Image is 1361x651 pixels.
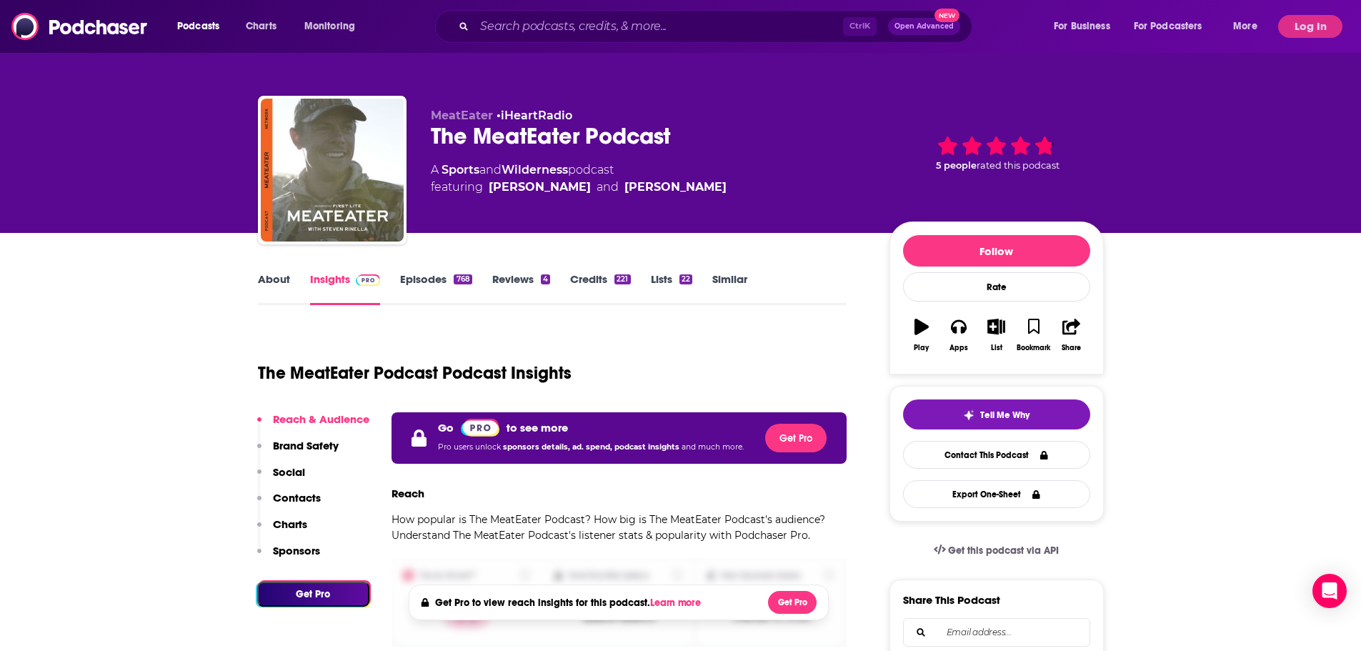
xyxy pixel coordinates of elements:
button: Log In [1278,15,1342,38]
span: Monitoring [304,16,355,36]
p: Charts [273,517,307,531]
span: New [934,9,960,22]
button: Follow [903,235,1090,267]
button: Sponsors [257,544,320,570]
button: Get Pro [765,424,827,452]
p: Go [438,421,454,434]
button: Export One-Sheet [903,480,1090,508]
a: Lists22 [651,272,692,305]
span: and [479,163,502,177]
span: rated this podcast [977,160,1060,171]
div: Bookmark [1017,344,1050,352]
div: Search followers [903,618,1090,647]
p: Contacts [273,491,321,505]
button: Contacts [257,491,321,517]
div: 5 peoplerated this podcast [889,109,1104,197]
a: Contact This Podcast [903,441,1090,469]
p: Brand Safety [273,439,339,452]
button: Charts [257,517,307,544]
div: 768 [454,274,472,284]
span: For Podcasters [1134,16,1202,36]
span: More [1233,16,1257,36]
p: How popular is The MeatEater Podcast? How big is The MeatEater Podcast's audience? Understand The... [392,512,847,543]
h3: Share This Podcast [903,593,1000,607]
a: About [258,272,290,305]
div: Search podcasts, credits, & more... [449,10,986,43]
span: Ctrl K [843,17,877,36]
span: 5 people [936,160,977,171]
span: For Business [1054,16,1110,36]
p: Pro users unlock and much more. [438,437,744,458]
button: open menu [1044,15,1128,38]
a: Similar [712,272,747,305]
img: Podchaser Pro [461,419,500,437]
button: Bookmark [1015,309,1052,361]
span: • [497,109,572,122]
a: Pro website [461,418,500,437]
div: A podcast [431,161,727,196]
button: Get Pro [257,582,369,607]
div: 4 [541,274,550,284]
h4: Get Pro to view reach insights for this podcast. [435,597,704,609]
a: InsightsPodchaser Pro [310,272,381,305]
button: Social [257,465,305,492]
span: featuring [431,179,727,196]
div: Share [1062,344,1081,352]
a: Reviews4 [492,272,550,305]
span: MeatEater [431,109,493,122]
div: 221 [614,274,630,284]
p: to see more [507,421,568,434]
img: Podchaser - Follow, Share and Rate Podcasts [11,13,149,40]
div: Rate [903,272,1090,302]
span: Tell Me Why [980,409,1030,421]
button: Open AdvancedNew [888,18,960,35]
span: Charts [246,16,276,36]
button: open menu [1223,15,1275,38]
a: [PERSON_NAME] [624,179,727,196]
a: Charts [236,15,285,38]
button: Get Pro [768,591,817,614]
a: Get this podcast via API [922,533,1071,568]
h1: The MeatEater Podcast Podcast Insights [258,362,572,384]
h3: Reach [392,487,424,500]
button: Learn more [650,597,704,609]
img: tell me why sparkle [963,409,974,421]
button: Share [1052,309,1090,361]
button: List [977,309,1014,361]
button: Apps [940,309,977,361]
a: [PERSON_NAME] [489,179,591,196]
input: Email address... [915,619,1078,646]
a: Wilderness [502,163,568,177]
div: 22 [679,274,692,284]
p: Sponsors [273,544,320,557]
div: Play [914,344,929,352]
button: Brand Safety [257,439,339,465]
span: Open Advanced [894,23,954,30]
div: Open Intercom Messenger [1312,574,1347,608]
img: The MeatEater Podcast [261,99,404,242]
a: Episodes768 [400,272,472,305]
a: Sports [442,163,479,177]
a: iHeartRadio [501,109,572,122]
p: Social [273,465,305,479]
p: Reach & Audience [273,412,369,426]
button: Play [903,309,940,361]
img: Podchaser Pro [356,274,381,286]
button: Reach & Audience [257,412,369,439]
input: Search podcasts, credits, & more... [474,15,843,38]
span: Podcasts [177,16,219,36]
button: open menu [1125,15,1223,38]
a: Credits221 [570,272,630,305]
span: and [597,179,619,196]
button: open menu [294,15,374,38]
button: open menu [167,15,238,38]
button: tell me why sparkleTell Me Why [903,399,1090,429]
span: Get this podcast via API [948,545,1059,557]
div: List [991,344,1002,352]
span: sponsors details, ad. spend, podcast insights [503,442,682,452]
div: Apps [949,344,968,352]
